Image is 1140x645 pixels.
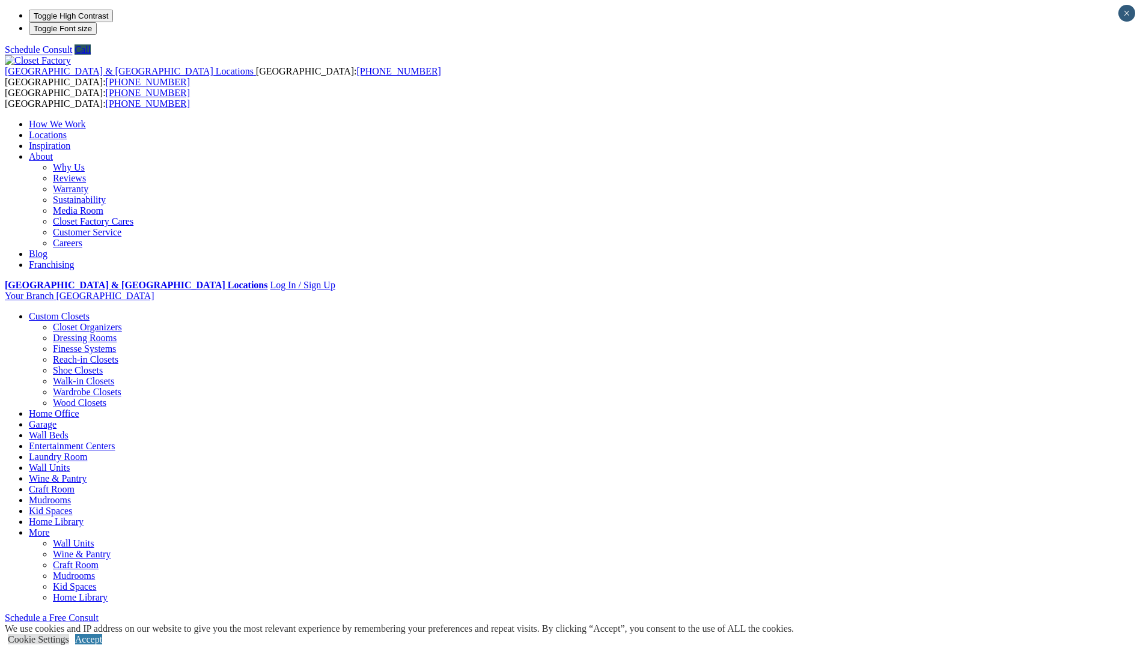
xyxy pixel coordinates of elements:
a: Craft Room [53,560,99,570]
a: Wall Units [53,538,94,548]
a: Home Library [53,592,108,602]
a: More menu text will display only on big screen [29,527,50,537]
a: Locations [29,130,67,140]
a: Home Office [29,408,79,419]
a: How We Work [29,119,86,129]
span: [GEOGRAPHIC_DATA]: [GEOGRAPHIC_DATA]: [5,66,441,87]
a: Wardrobe Closets [53,387,121,397]
a: Custom Closets [29,311,90,321]
a: Schedule Consult [5,44,72,55]
a: Closet Organizers [53,322,122,332]
a: Kid Spaces [53,581,96,592]
a: Wine & Pantry [29,473,87,483]
a: Inspiration [29,141,70,151]
a: Careers [53,238,82,248]
button: Toggle High Contrast [29,10,113,22]
a: About [29,151,53,162]
img: Closet Factory [5,55,71,66]
span: [GEOGRAPHIC_DATA] [56,291,154,301]
a: Mudrooms [53,571,95,581]
a: Your Branch [GEOGRAPHIC_DATA] [5,291,154,301]
span: Your Branch [5,291,53,301]
a: Finesse Systems [53,344,116,354]
a: Wall Beds [29,430,69,440]
a: Customer Service [53,227,121,237]
a: Cookie Settings [8,634,69,644]
a: Dressing Rooms [53,333,117,343]
a: Reach-in Closets [53,354,118,365]
a: Kid Spaces [29,506,72,516]
a: Reviews [53,173,86,183]
a: Why Us [53,162,85,172]
a: Mudrooms [29,495,71,505]
a: Wall Units [29,462,70,473]
a: Shoe Closets [53,365,103,375]
a: Warranty [53,184,88,194]
a: [PHONE_NUMBER] [106,88,190,98]
span: [GEOGRAPHIC_DATA] & [GEOGRAPHIC_DATA] Locations [5,66,254,76]
button: Toggle Font size [29,22,97,35]
a: [PHONE_NUMBER] [106,98,190,109]
a: Craft Room [29,484,75,494]
span: [GEOGRAPHIC_DATA]: [GEOGRAPHIC_DATA]: [5,88,190,109]
a: Accept [75,634,102,644]
a: Wood Closets [53,398,106,408]
a: Log In / Sign Up [270,280,335,290]
a: Wine & Pantry [53,549,111,559]
a: Media Room [53,205,103,216]
a: Sustainability [53,195,106,205]
a: Call [75,44,91,55]
button: Close [1118,5,1135,22]
a: [GEOGRAPHIC_DATA] & [GEOGRAPHIC_DATA] Locations [5,66,256,76]
a: Laundry Room [29,452,87,462]
a: Blog [29,249,47,259]
a: Walk-in Closets [53,376,114,386]
div: We use cookies and IP address on our website to give you the most relevant experience by remember... [5,623,794,634]
a: Schedule a Free Consult (opens a dropdown menu) [5,613,99,623]
a: Franchising [29,259,75,270]
a: [PHONE_NUMBER] [356,66,440,76]
a: Garage [29,419,56,429]
a: Home Library [29,516,84,527]
a: Entertainment Centers [29,441,115,451]
span: Toggle High Contrast [34,11,108,20]
span: Toggle Font size [34,24,92,33]
a: [GEOGRAPHIC_DATA] & [GEOGRAPHIC_DATA] Locations [5,280,267,290]
a: [PHONE_NUMBER] [106,77,190,87]
a: Closet Factory Cares [53,216,133,226]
